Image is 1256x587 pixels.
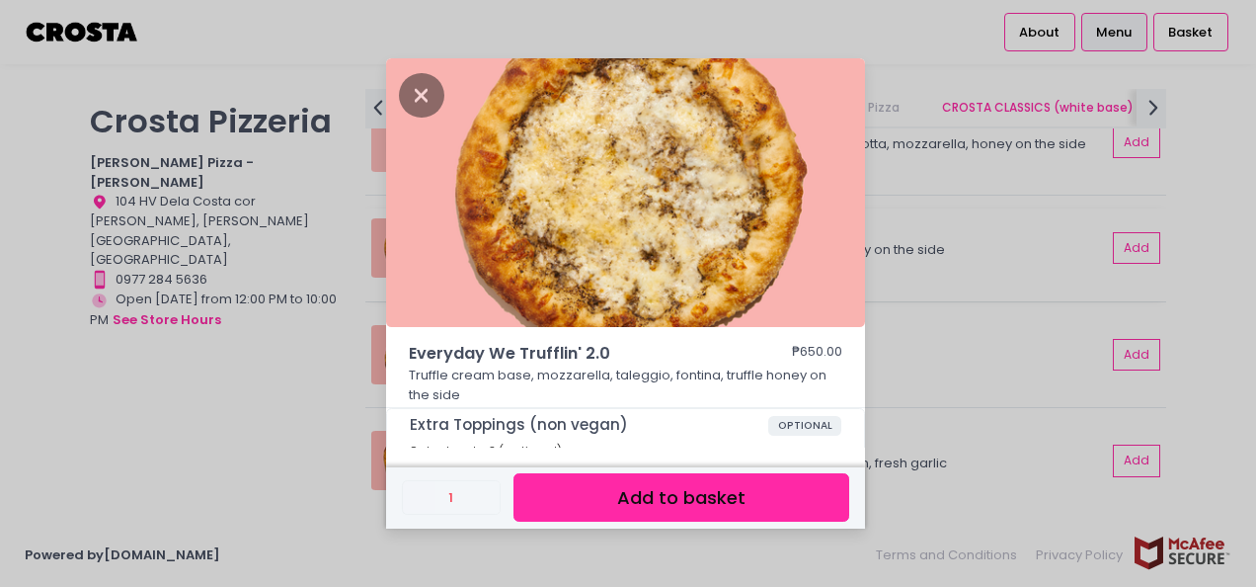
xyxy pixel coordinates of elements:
[399,84,444,104] button: Close
[768,416,842,436] span: OPTIONAL
[410,443,562,460] span: Select up to 3 (optional)
[792,342,842,366] div: ₱650.00
[409,366,843,404] p: Truffle cream base, mozzarella, taleggio, fontina, truffle honey on the side
[386,58,865,327] img: Everyday We Trufflin' 2.0
[513,473,849,522] button: Add to basket
[409,342,735,366] span: Everyday We Trufflin' 2.0
[410,416,768,434] span: Extra Toppings (non vegan)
